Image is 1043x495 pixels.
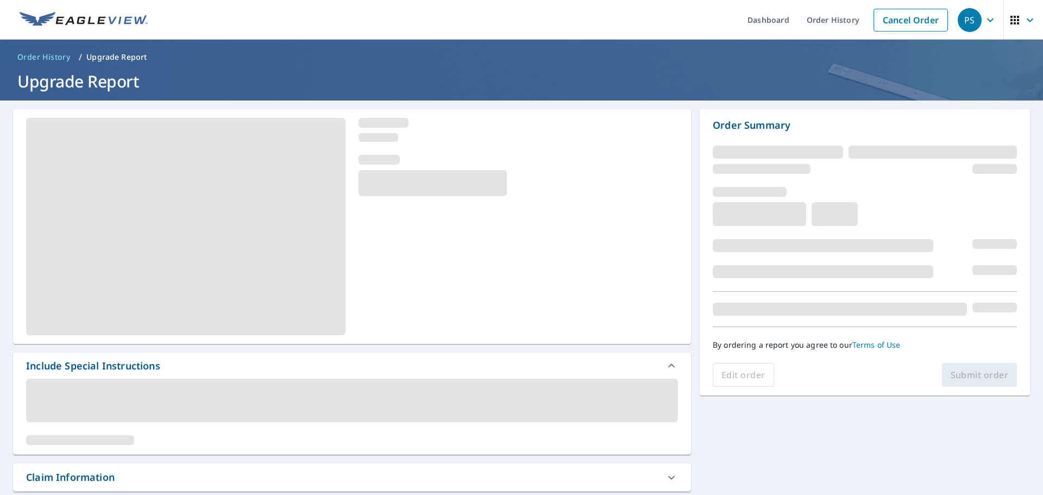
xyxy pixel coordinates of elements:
[13,353,691,379] div: Include Special Instructions
[13,48,1030,66] nav: breadcrumb
[13,70,1030,92] h1: Upgrade Report
[20,12,148,28] img: EV Logo
[86,52,147,62] p: Upgrade Report
[958,8,982,32] div: PS
[13,463,691,491] div: Claim Information
[874,9,948,32] a: Cancel Order
[79,51,82,64] li: /
[26,470,115,485] div: Claim Information
[852,340,901,350] a: Terms of Use
[17,52,70,62] span: Order History
[13,48,74,66] a: Order History
[713,118,1017,133] p: Order Summary
[26,359,160,373] div: Include Special Instructions
[713,340,1017,350] p: By ordering a report you agree to our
